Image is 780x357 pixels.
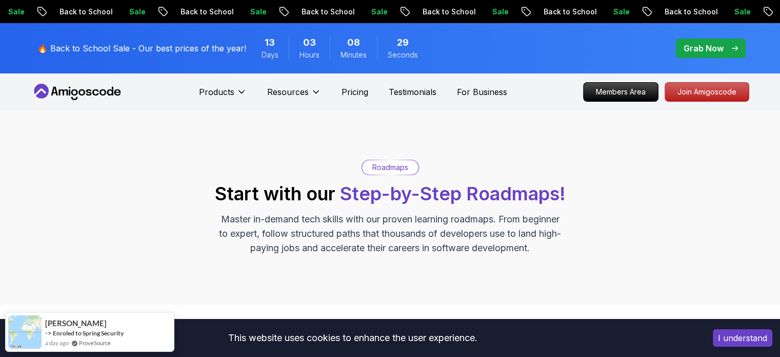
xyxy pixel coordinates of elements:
p: Sale [484,7,517,17]
a: Members Area [583,82,658,102]
p: Sale [726,7,759,17]
span: Step-by-Step Roadmaps! [340,182,566,205]
span: Seconds [388,50,418,60]
span: Hours [299,50,319,60]
p: Back to School [51,7,121,17]
span: 29 Seconds [397,35,409,50]
a: Join Amigoscode [665,82,749,102]
button: Products [199,86,247,106]
a: Testimonials [389,86,436,98]
a: ProveSource [79,339,111,347]
a: Pricing [342,86,368,98]
p: Back to School [535,7,605,17]
h2: Start with our [215,183,566,204]
p: Join Amigoscode [665,83,749,101]
p: Sale [121,7,154,17]
span: -> [45,329,52,337]
p: Resources [267,86,309,98]
span: 3 Hours [303,35,316,50]
p: 🔥 Back to School Sale - Our best prices of the year! [37,42,246,54]
span: [PERSON_NAME] [45,319,107,328]
a: Enroled to Spring Security [53,329,124,337]
p: Sale [605,7,638,17]
p: Master in-demand tech skills with our proven learning roadmaps. From beginner to expert, follow s... [218,212,563,255]
button: Accept cookies [713,329,772,347]
button: Resources [267,86,321,106]
p: Back to School [656,7,726,17]
p: Roadmaps [372,162,408,173]
span: Days [262,50,278,60]
span: a day ago [45,339,69,347]
a: For Business [457,86,507,98]
p: Members Area [584,83,658,101]
p: Sale [242,7,275,17]
p: Back to School [293,7,363,17]
p: Back to School [414,7,484,17]
div: This website uses cookies to enhance the user experience. [8,327,697,349]
span: 13 Days [265,35,275,50]
p: Sale [363,7,396,17]
p: Back to School [172,7,242,17]
span: 8 Minutes [347,35,360,50]
img: provesource social proof notification image [8,315,42,349]
p: Products [199,86,234,98]
p: Grab Now [684,42,724,54]
span: Minutes [341,50,367,60]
